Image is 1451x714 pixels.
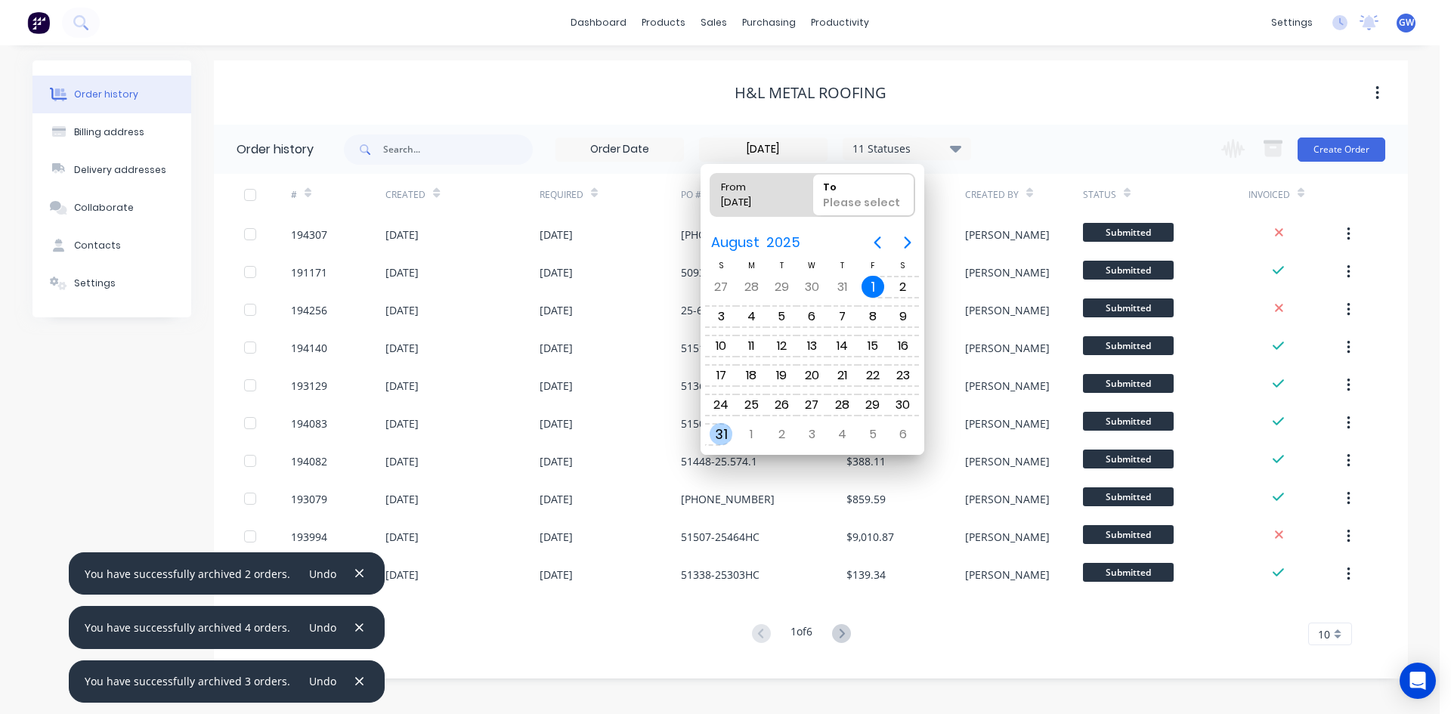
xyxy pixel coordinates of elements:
div: [PERSON_NAME] [965,378,1050,394]
div: 193994 [291,529,327,545]
div: [DATE] [385,302,419,318]
input: Invoice Date [700,138,827,161]
div: Saturday, August 16, 2025 [892,335,914,357]
div: Billing address [74,125,144,139]
div: [DATE] [540,416,573,431]
div: 194082 [291,453,327,469]
div: Required [540,188,583,202]
div: [DATE] [385,567,419,583]
div: Friday, August 15, 2025 [862,335,884,357]
div: Tuesday, August 5, 2025 [770,305,793,328]
div: [PERSON_NAME] [965,529,1050,545]
div: [DATE] [385,227,419,243]
span: Submitted [1083,374,1174,393]
div: Thursday, August 14, 2025 [831,335,854,357]
div: Sunday, August 17, 2025 [710,364,732,387]
div: Tuesday, August 12, 2025 [770,335,793,357]
button: Order history [32,76,191,113]
div: Wednesday, August 27, 2025 [800,394,823,416]
span: Submitted [1083,261,1174,280]
div: Wednesday, July 30, 2025 [800,276,823,298]
div: [DATE] [385,529,419,545]
div: Saturday, August 9, 2025 [892,305,914,328]
button: Undo [302,671,345,691]
div: 194083 [291,416,327,431]
button: Delivery addresses [32,151,191,189]
button: Next page [893,227,923,258]
div: Created By [965,188,1019,202]
div: [DATE] [540,302,573,318]
div: [DATE] [540,491,573,507]
div: Monday, August 25, 2025 [740,394,763,416]
button: Collaborate [32,189,191,227]
span: Submitted [1083,336,1174,355]
div: Friday, August 1, 2025 [862,276,884,298]
input: Order Date [556,138,683,161]
div: You have successfully archived 4 orders. [85,620,290,635]
span: Submitted [1083,412,1174,431]
div: Thursday, August 7, 2025 [831,305,854,328]
div: Thursday, August 21, 2025 [831,364,854,387]
span: 10 [1318,626,1330,642]
div: [DATE] [540,453,573,469]
div: Open Intercom Messenger [1400,663,1436,699]
div: 194307 [291,227,327,243]
div: Invoiced [1248,174,1343,215]
div: [PERSON_NAME] [965,340,1050,356]
div: Contacts [74,239,121,252]
div: 194140 [291,340,327,356]
div: Sunday, July 27, 2025 [710,276,732,298]
div: 51365-25675 [681,378,745,394]
span: Submitted [1083,487,1174,506]
div: Thursday, July 31, 2025 [831,276,854,298]
button: Settings [32,264,191,302]
div: Thursday, September 4, 2025 [831,423,854,446]
div: Created [385,188,425,202]
div: Tuesday, July 29, 2025 [770,276,793,298]
button: August2025 [702,229,810,256]
div: [PHONE_NUMBER] [681,491,775,507]
div: Monday, September 1, 2025 [740,423,763,446]
button: Create Order [1298,138,1385,162]
div: Order history [74,88,138,101]
div: 193079 [291,491,327,507]
div: Saturday, August 30, 2025 [892,394,914,416]
div: T [766,259,797,272]
div: Saturday, September 6, 2025 [892,423,914,446]
div: H&L Metal Roofing [735,84,886,102]
div: [DATE] [385,416,419,431]
input: Search... [383,134,533,165]
div: products [634,11,693,34]
div: [DATE] [540,340,573,356]
a: dashboard [563,11,634,34]
div: Friday, September 5, 2025 [862,423,884,446]
div: [PERSON_NAME] [965,567,1050,583]
div: $388.11 [846,453,886,469]
div: Order history [237,141,314,159]
div: [PERSON_NAME] [965,453,1050,469]
div: [DATE] [540,378,573,394]
div: 1 of 6 [790,623,812,645]
button: Previous page [862,227,893,258]
div: Collaborate [74,201,134,215]
div: Status [1083,188,1116,202]
span: Submitted [1083,298,1174,317]
div: Monday, August 4, 2025 [740,305,763,328]
div: 51515-25505HC [681,340,760,356]
div: [PERSON_NAME] [965,264,1050,280]
span: GW [1399,16,1414,29]
div: Required [540,174,682,215]
div: [PERSON_NAME] [965,416,1050,431]
div: [DATE] [540,264,573,280]
div: Invoiced [1248,188,1290,202]
div: [PHONE_NUMBER] [681,227,775,243]
div: $859.59 [846,491,886,507]
div: PO # [681,188,701,202]
button: Contacts [32,227,191,264]
div: Saturday, August 23, 2025 [892,364,914,387]
div: 25-691-2F [681,302,730,318]
div: [DATE] [385,453,419,469]
div: # [291,174,385,215]
div: Monday, July 28, 2025 [740,276,763,298]
div: Saturday, August 2, 2025 [892,276,914,298]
